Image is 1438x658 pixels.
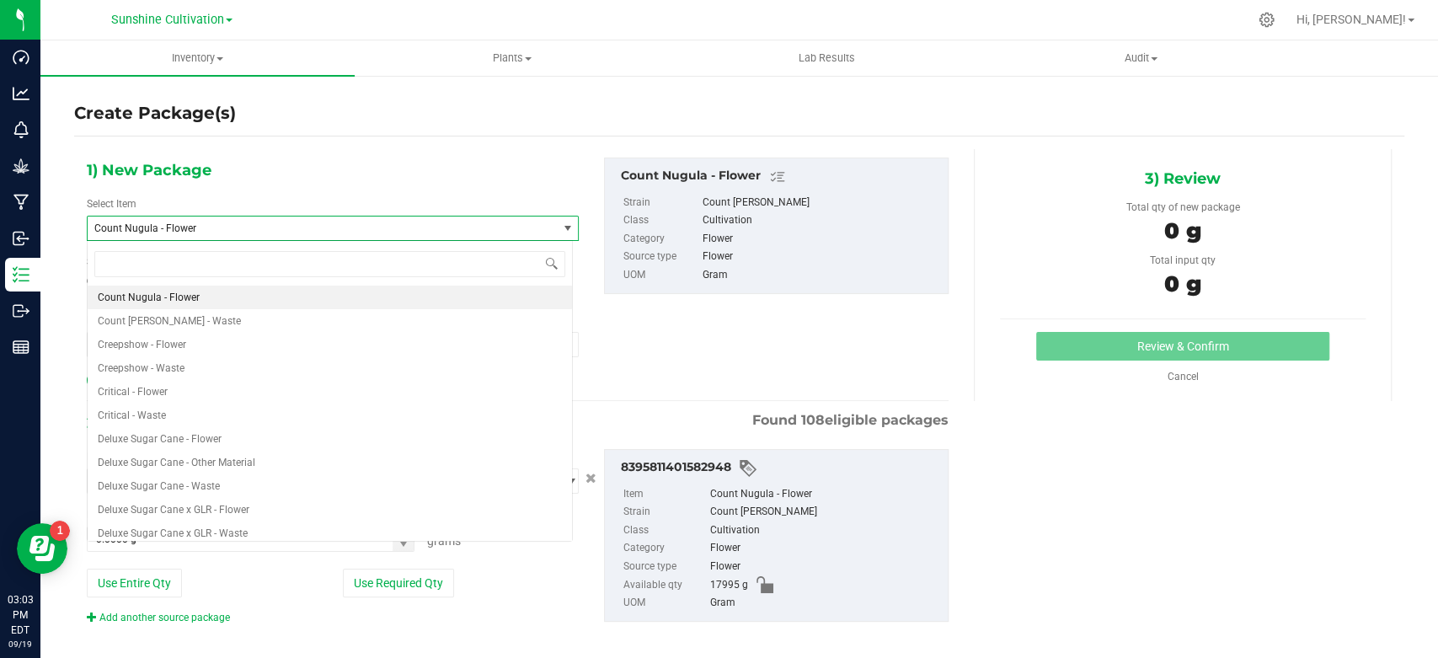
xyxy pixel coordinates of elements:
[623,576,707,595] label: Available qty
[1164,217,1201,244] span: 0 g
[355,51,668,66] span: Plants
[623,248,699,266] label: Source type
[985,51,1297,66] span: Audit
[13,302,29,319] inline-svg: Outbound
[87,612,230,623] a: Add another source package
[74,101,236,126] h4: Create Package(s)
[703,248,939,266] div: Flower
[623,230,699,249] label: Category
[703,266,939,285] div: Gram
[623,485,707,504] label: Item
[703,194,939,212] div: Count [PERSON_NAME]
[1164,270,1201,297] span: 0 g
[13,266,29,283] inline-svg: Inventory
[17,523,67,574] iframe: Resource center
[427,534,461,548] span: Grams
[623,266,699,285] label: UOM
[8,638,33,650] p: 09/19
[1150,254,1216,266] span: Total input qty
[710,576,748,595] span: 17995 g
[1036,332,1328,361] button: Review & Confirm
[1167,371,1198,382] a: Cancel
[1125,201,1239,213] span: Total qty of new package
[1256,12,1277,28] div: Manage settings
[710,503,939,522] div: Count [PERSON_NAME]
[710,485,939,504] div: Count Nugula - Flower
[623,503,707,522] label: Strain
[8,592,33,638] p: 03:03 PM EDT
[710,594,939,613] div: Gram
[50,521,70,541] iframe: Resource center unread badge
[355,40,669,76] a: Plants
[13,121,29,138] inline-svg: Monitoring
[13,194,29,211] inline-svg: Manufacturing
[1296,13,1406,26] span: Hi, [PERSON_NAME]!
[623,211,699,230] label: Class
[1145,166,1221,191] span: 3) Review
[621,458,939,479] div: 8395811401582948
[670,40,984,76] a: Lab Results
[94,222,532,234] span: Count Nugula - Flower
[623,594,707,613] label: UOM
[752,410,949,431] span: Found eligible packages
[40,51,355,66] span: Inventory
[801,412,825,428] span: 108
[13,85,29,102] inline-svg: Analytics
[111,13,224,27] span: Sunshine Cultivation
[343,569,454,597] button: Use Required Qty
[623,194,699,212] label: Strain
[623,539,707,558] label: Category
[703,211,939,230] div: Cultivation
[13,230,29,247] inline-svg: Inbound
[710,558,939,576] div: Flower
[710,522,939,540] div: Cultivation
[623,558,707,576] label: Source type
[623,522,707,540] label: Class
[13,49,29,66] inline-svg: Dashboard
[13,339,29,356] inline-svg: Reports
[710,539,939,558] div: Flower
[776,51,878,66] span: Lab Results
[580,467,601,491] button: Cancel button
[13,158,29,174] inline-svg: Grow
[557,217,578,240] span: select
[40,40,355,76] a: Inventory
[87,196,136,211] label: Select Item
[984,40,1298,76] a: Audit
[393,539,414,552] span: Decrease value
[621,167,939,187] div: Count Nugula - Flower
[87,569,182,597] button: Use Entire Qty
[87,158,211,183] span: 1) New Package
[703,230,939,249] div: Flower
